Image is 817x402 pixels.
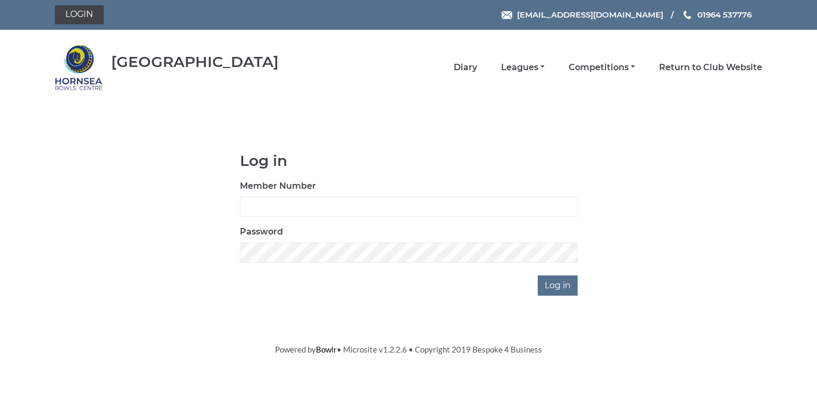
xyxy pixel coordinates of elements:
label: Password [240,225,283,238]
span: Powered by • Microsite v1.2.2.6 • Copyright 2019 Bespoke 4 Business [275,345,542,354]
a: Return to Club Website [659,62,762,73]
a: Phone us 01964 537776 [682,9,752,21]
img: Hornsea Bowls Centre [55,44,103,91]
a: Diary [454,62,477,73]
span: 01964 537776 [697,10,752,20]
span: [EMAIL_ADDRESS][DOMAIN_NAME] [517,10,663,20]
a: Email [EMAIL_ADDRESS][DOMAIN_NAME] [502,9,663,21]
a: Bowlr [316,345,337,354]
div: [GEOGRAPHIC_DATA] [111,54,279,70]
h1: Log in [240,153,578,169]
a: Leagues [501,62,545,73]
a: Login [55,5,104,24]
img: Phone us [683,11,691,19]
a: Competitions [569,62,635,73]
label: Member Number [240,180,316,192]
input: Log in [538,275,578,296]
img: Email [502,11,512,19]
